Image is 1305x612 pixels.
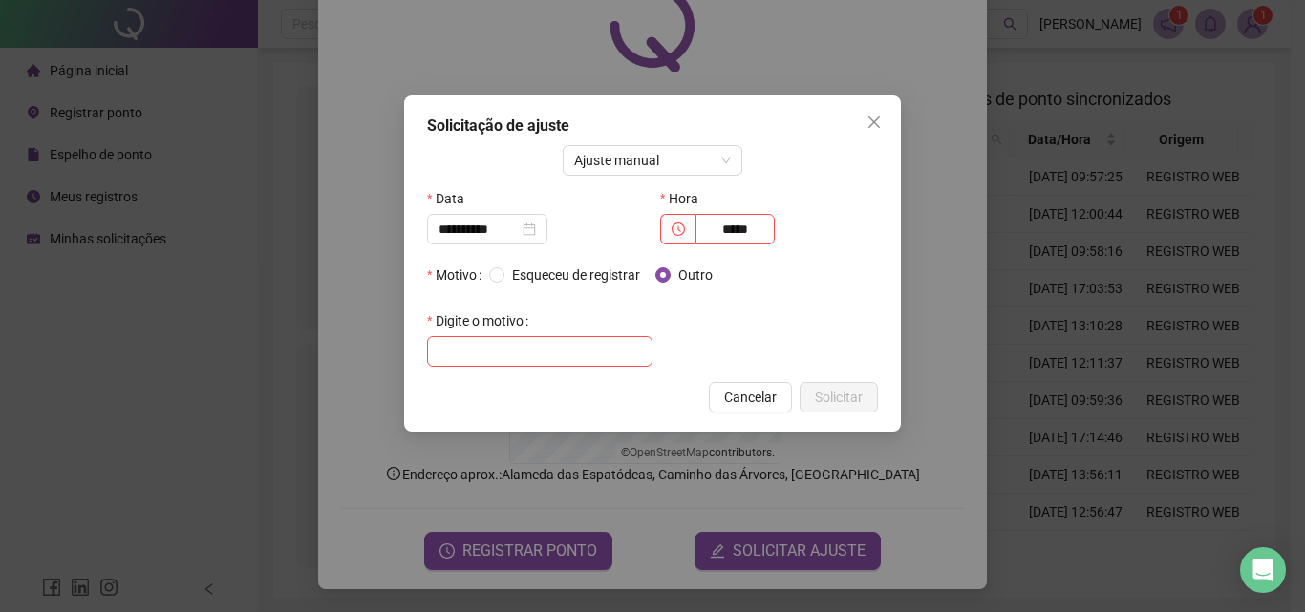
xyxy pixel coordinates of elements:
span: Outro [671,264,720,285]
label: Data [427,183,477,214]
span: Cancelar [724,387,777,408]
div: Solicitação de ajuste [427,115,878,137]
span: Esqueceu de registrar [504,264,648,285]
label: Digite o motivo [427,306,536,336]
label: Hora [660,183,711,214]
div: Open Intercom Messenger [1240,547,1286,593]
label: Motivo [427,260,489,290]
span: clock-circle [672,222,685,236]
button: Close [859,107,889,137]
span: close [866,115,882,130]
button: Solicitar [800,382,878,412]
button: Cancelar [709,382,792,412]
span: Ajuste manual [574,146,732,175]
